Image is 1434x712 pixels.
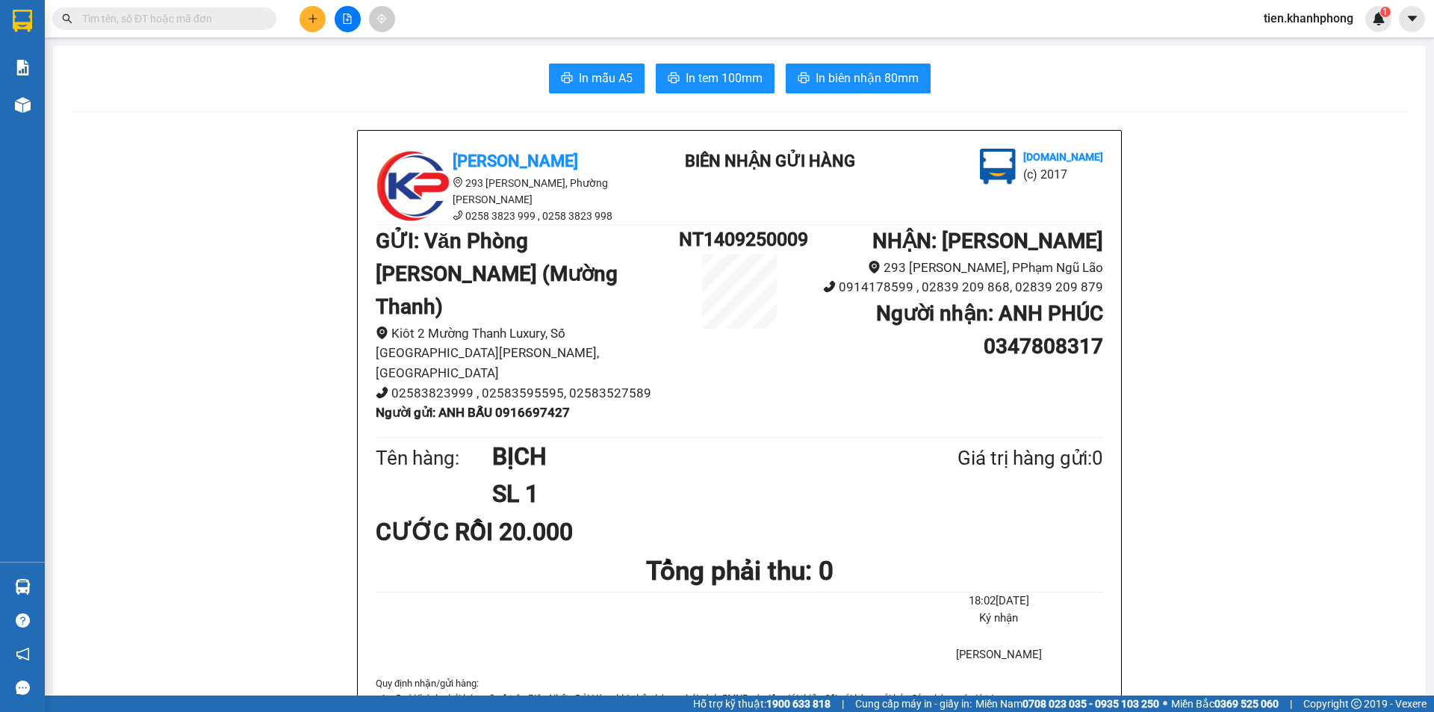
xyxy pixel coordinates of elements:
span: | [1290,696,1292,712]
span: In biên nhận 80mm [816,69,919,87]
button: aim [369,6,395,32]
span: search [62,13,72,24]
span: Hỗ trợ kỹ thuật: [693,696,831,712]
b: GỬI : Văn Phòng [PERSON_NAME] (Mường Thanh) [376,229,618,319]
button: printerIn mẫu A5 [549,64,645,93]
h1: NT1409250009 [679,225,800,254]
span: copyright [1351,699,1362,709]
span: environment [453,177,463,188]
li: [PERSON_NAME] [895,646,1103,664]
img: logo-vxr [13,10,32,32]
strong: 0708 023 035 - 0935 103 250 [1022,698,1159,710]
span: phone [453,210,463,220]
span: ⚪️ [1163,701,1167,707]
span: printer [561,72,573,86]
li: Kiôt 2 Mường Thanh Luxury, Số [GEOGRAPHIC_DATA][PERSON_NAME], [GEOGRAPHIC_DATA] [376,324,679,383]
li: 02583823999 , 02583595595, 02583527589 [376,383,679,403]
img: warehouse-icon [15,579,31,595]
img: warehouse-icon [15,97,31,113]
b: NHẬN : [PERSON_NAME] [872,229,1103,253]
span: printer [668,72,680,86]
span: Miền Bắc [1171,696,1279,712]
span: printer [798,72,810,86]
div: Tên hàng: [376,443,492,474]
li: 293 [PERSON_NAME], PPhạm Ngũ Lão [800,258,1103,278]
li: 0258 3823 999 , 0258 3823 998 [376,208,645,224]
span: | [842,696,844,712]
div: CƯỚC RỒI 20.000 [376,513,615,551]
span: phone [823,280,836,293]
button: plus [299,6,326,32]
span: caret-down [1406,12,1419,25]
img: logo.jpg [980,149,1016,185]
div: Giá trị hàng gửi: 0 [885,443,1103,474]
b: Người nhận : ANH PHÚC 0347808317 [876,301,1103,359]
span: question-circle [16,613,30,628]
li: 0914178599 , 02839 209 868, 02839 209 879 [800,277,1103,297]
button: file-add [335,6,361,32]
strong: 1900 633 818 [766,698,831,710]
span: file-add [342,13,353,24]
li: 293 [PERSON_NAME], Phường [PERSON_NAME] [376,175,645,208]
span: Cung cấp máy in - giấy in: [855,696,972,712]
i: Quý Khách phải báo mã số trên Biên Nhận Gửi Hàng khi nhận hàng, phải trình CMND và giấy giới thiệ... [394,693,994,704]
span: 1 [1382,7,1388,17]
li: Ký nhận [895,610,1103,628]
li: (c) 2017 [1023,165,1103,184]
span: In tem 100mm [686,69,763,87]
button: printerIn biên nhận 80mm [786,64,931,93]
button: caret-down [1399,6,1425,32]
span: aim [376,13,387,24]
b: BIÊN NHẬN GỬI HÀNG [685,152,855,170]
span: tien.khanhphong [1252,9,1365,28]
b: Người gửi : ANH BẤU 0916697427 [376,405,570,420]
span: phone [376,386,388,399]
strong: 0369 525 060 [1214,698,1279,710]
img: icon-new-feature [1372,12,1385,25]
sup: 1 [1380,7,1391,17]
input: Tìm tên, số ĐT hoặc mã đơn [82,10,258,27]
h1: Tổng phải thu: 0 [376,551,1103,592]
li: 18:02[DATE] [895,592,1103,610]
span: Miền Nam [975,696,1159,712]
img: logo.jpg [376,149,450,223]
h1: SL 1 [492,475,885,513]
span: plus [308,13,318,24]
b: [DOMAIN_NAME] [1023,151,1103,163]
button: printerIn tem 100mm [656,64,775,93]
span: message [16,681,30,695]
b: [PERSON_NAME] [453,152,578,170]
span: environment [376,326,388,339]
span: environment [868,261,881,273]
img: solution-icon [15,60,31,75]
span: In mẫu A5 [579,69,633,87]
span: notification [16,647,30,661]
h1: BỊCH [492,438,885,475]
